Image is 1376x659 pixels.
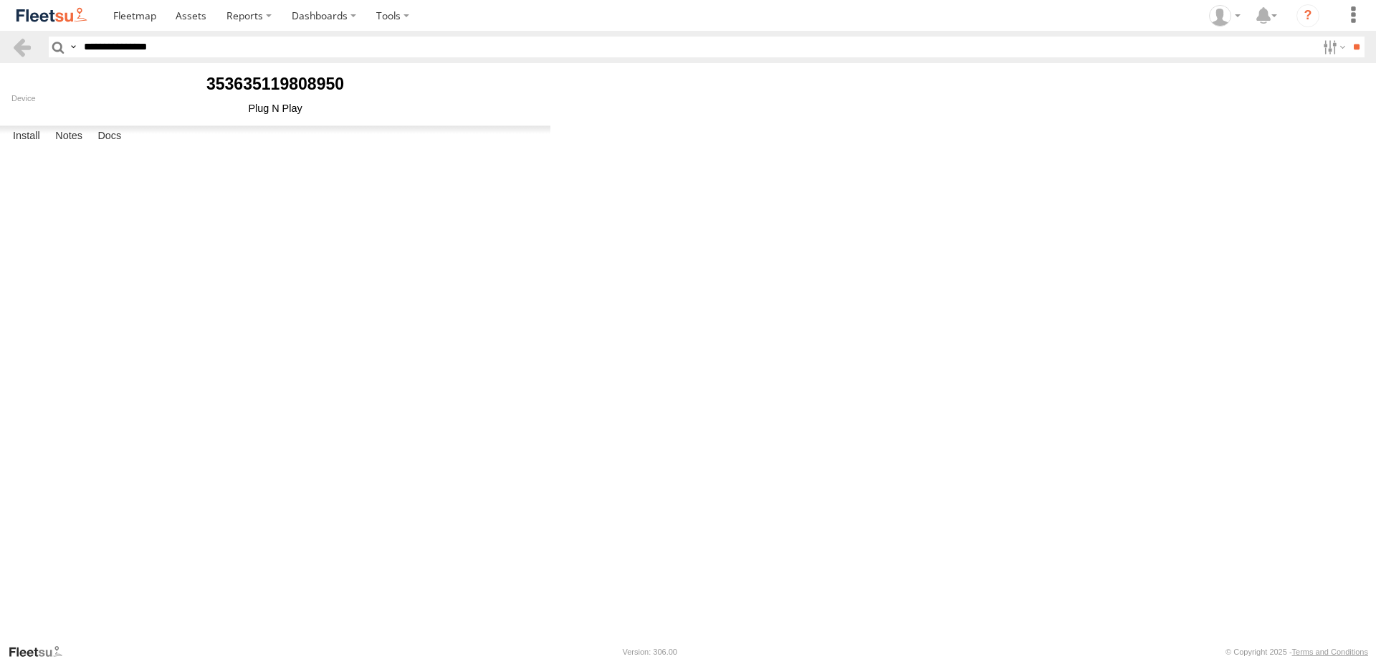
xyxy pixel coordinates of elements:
[11,37,32,57] a: Back to previous Page
[48,126,90,146] label: Notes
[1317,37,1348,57] label: Search Filter Options
[1225,648,1368,656] div: © Copyright 2025 -
[206,75,344,93] b: 353635119808950
[14,6,89,25] img: fleetsu-logo-horizontal.svg
[8,645,74,659] a: Visit our Website
[90,126,128,146] label: Docs
[1292,648,1368,656] a: Terms and Conditions
[1296,4,1319,27] i: ?
[6,126,47,146] label: Install
[11,103,539,114] div: Plug N Play
[1204,5,1246,27] div: Muhammad Babar Raza
[623,648,677,656] div: Version: 306.00
[11,94,539,103] div: Device
[67,37,79,57] label: Search Query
